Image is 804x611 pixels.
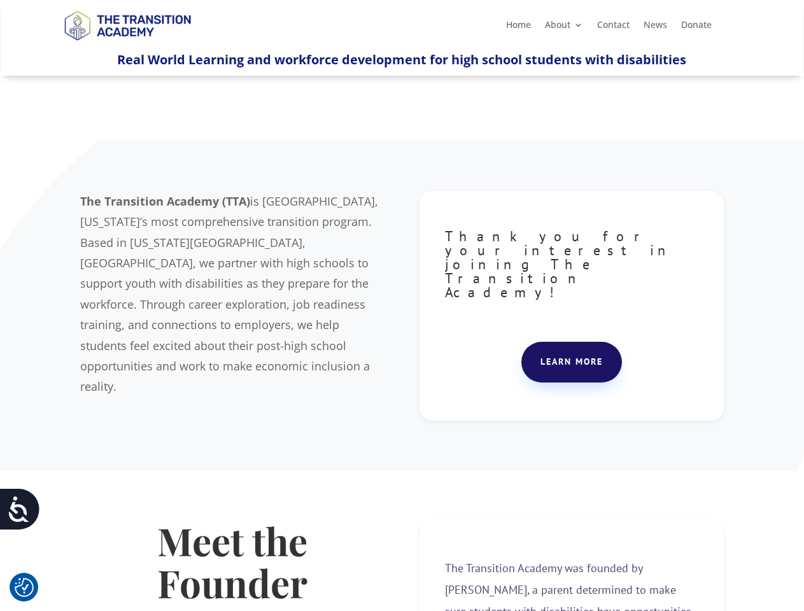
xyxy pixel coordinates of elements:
[80,193,250,209] b: The Transition Academy (TTA)
[681,20,712,34] a: Donate
[59,38,196,50] a: Logo-Noticias
[445,227,675,301] span: Thank you for your interest in joining The Transition Academy!
[117,51,686,68] span: Real World Learning and workforce development for high school students with disabilities
[157,515,307,608] strong: Meet the Founder
[521,342,622,383] a: Learn more
[506,20,531,34] a: Home
[644,20,667,34] a: News
[59,3,196,48] img: TTA Brand_TTA Primary Logo_Horizontal_Light BG
[597,20,630,34] a: Contact
[15,578,34,597] button: Cookie Settings
[545,20,583,34] a: About
[15,578,34,597] img: Revisit consent button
